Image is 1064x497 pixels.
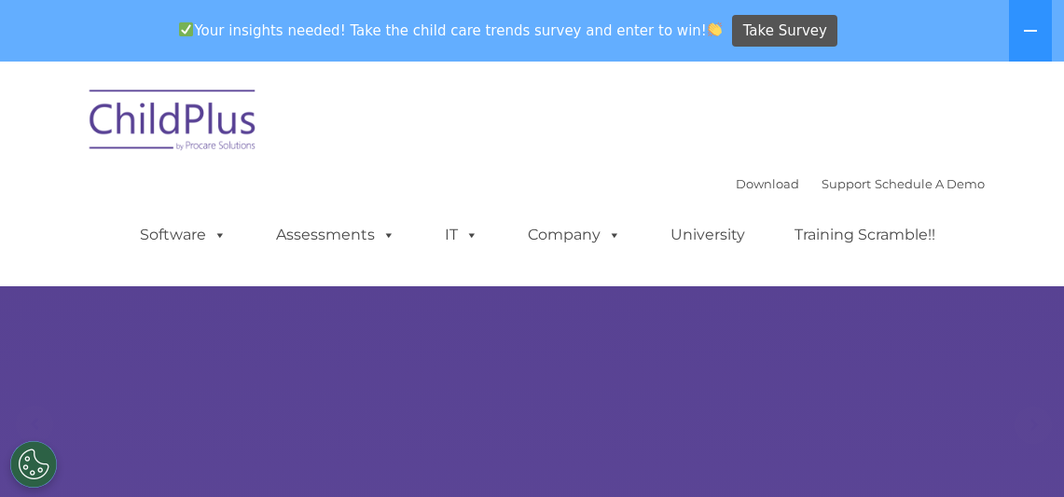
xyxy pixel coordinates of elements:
img: ChildPlus by Procare Solutions [80,76,267,170]
a: Support [822,176,871,191]
a: Schedule A Demo [875,176,985,191]
button: Cookies Settings [10,441,57,488]
a: University [652,216,764,254]
span: Take Survey [743,15,827,48]
font: | [736,176,985,191]
a: Software [121,216,245,254]
a: Take Survey [732,15,837,48]
a: Download [736,176,799,191]
a: Company [509,216,640,254]
span: Your insights needed! Take the child care trends survey and enter to win! [172,12,730,48]
img: ✅ [179,22,193,36]
a: Assessments [257,216,414,254]
img: 👏 [708,22,722,36]
a: IT [426,216,497,254]
a: Training Scramble!! [776,216,954,254]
